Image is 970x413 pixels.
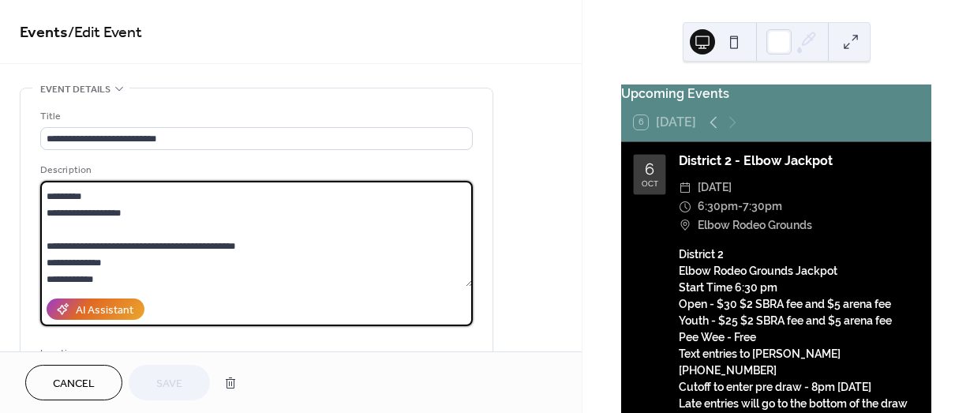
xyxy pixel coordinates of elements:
[698,216,812,235] span: Elbow Rodeo Grounds
[679,197,691,216] div: ​
[621,84,931,103] div: Upcoming Events
[743,197,782,216] span: 7:30pm
[698,197,738,216] span: 6:30pm
[20,17,68,48] a: Events
[679,216,691,235] div: ​
[68,17,142,48] span: / Edit Event
[76,302,133,319] div: AI Assistant
[40,345,470,362] div: Location
[645,161,654,177] div: 6
[679,178,691,197] div: ​
[40,81,110,98] span: Event details
[40,108,470,125] div: Title
[679,152,919,171] div: District 2 - Elbow Jackpot
[642,180,658,188] div: Oct
[698,178,732,197] span: [DATE]
[738,197,743,216] span: -
[47,298,144,320] button: AI Assistant
[40,162,470,178] div: Description
[53,376,95,392] span: Cancel
[25,365,122,400] button: Cancel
